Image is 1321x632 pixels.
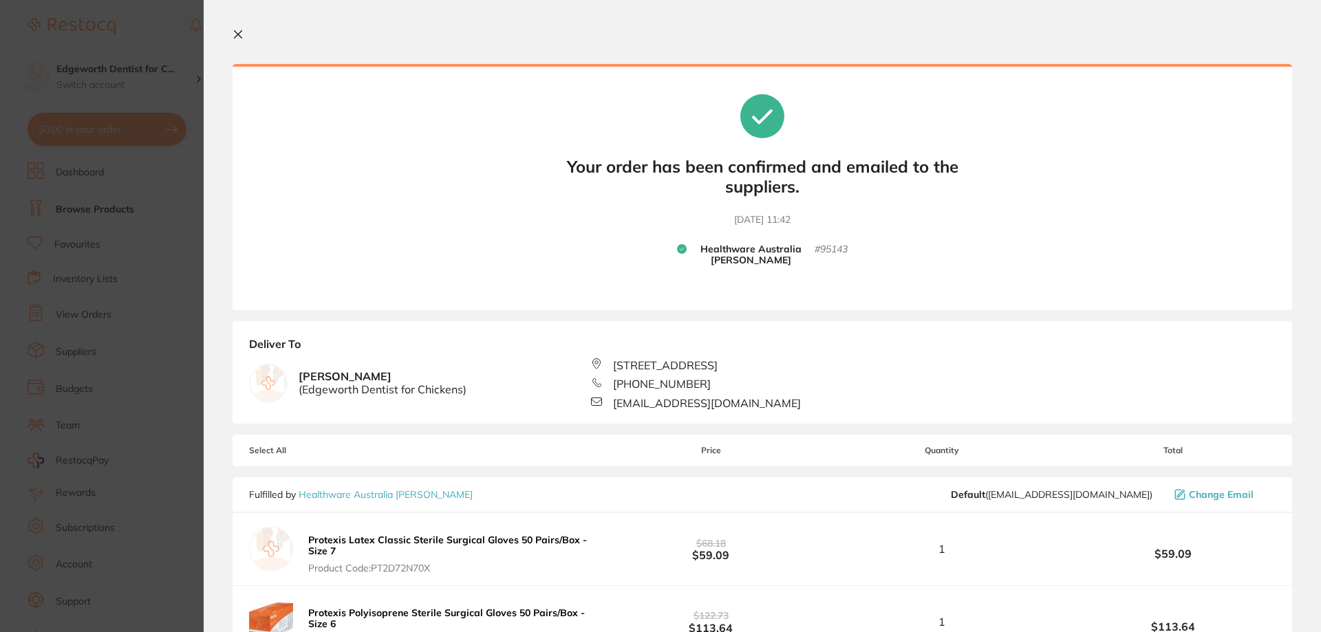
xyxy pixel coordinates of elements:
img: empty.jpg [250,364,287,402]
b: $59.09 [608,536,813,562]
b: Deliver To [249,338,1276,358]
span: Price [608,446,813,455]
b: $59.09 [1071,547,1276,560]
span: ( Edgeworth Dentist for Chickens ) [299,383,466,395]
b: Default [951,488,985,501]
span: $68.18 [696,537,726,549]
button: Change Email [1170,488,1276,501]
span: Change Email [1189,489,1254,500]
span: 1 [938,543,945,555]
img: empty.jpg [249,527,293,571]
small: # 95143 [815,243,848,267]
b: Your order has been confirmed and emailed to the suppliers. [556,157,969,197]
span: [STREET_ADDRESS] [613,359,718,371]
span: info@healthwareaustralia.com.au [951,489,1152,500]
button: Protexis Latex Classic Sterile Surgical Gloves 50 Pairs/Box - Size 7 Product Code:PT2D72N70X [304,534,608,574]
b: [PERSON_NAME] [299,370,466,395]
a: Healthware Australia [PERSON_NAME] [299,488,473,501]
b: Healthware Australia [PERSON_NAME] [687,243,815,267]
p: Fulfilled by [249,489,473,500]
span: Total [1071,446,1276,455]
span: Select All [249,446,387,455]
span: $122.73 [694,609,729,622]
span: [EMAIL_ADDRESS][DOMAIN_NAME] [613,397,801,409]
b: Protexis Polyisoprene Sterile Surgical Gloves 50 Pairs/Box - Size 6 [308,607,585,630]
span: 1 [938,615,945,628]
span: [PHONE_NUMBER] [613,378,711,390]
b: Protexis Latex Classic Sterile Surgical Gloves 50 Pairs/Box - Size 7 [308,534,587,557]
span: Product Code: PT2D72N70X [308,563,604,574]
span: Quantity [814,446,1071,455]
